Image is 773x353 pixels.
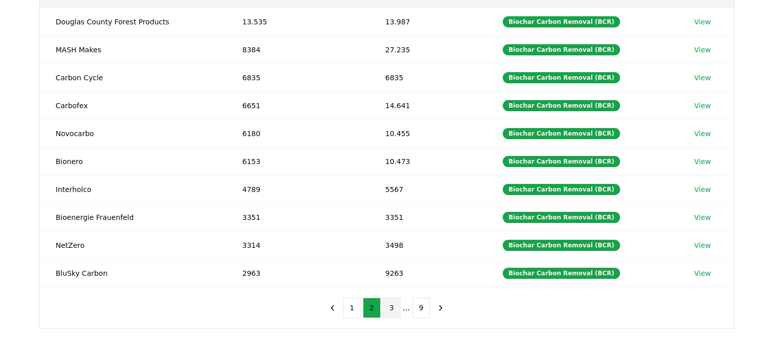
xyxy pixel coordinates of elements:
[694,17,711,27] a: View
[40,63,226,91] td: Carbon Cycle
[694,184,711,195] a: View
[694,101,711,111] a: View
[503,268,620,279] div: Biochar Carbon Removal (BCR)
[694,240,711,250] a: View
[694,129,711,139] a: View
[343,298,361,318] button: 1
[369,203,486,231] td: 3351
[226,231,369,259] td: 3314
[503,184,620,195] div: Biochar Carbon Removal (BCR)
[694,73,711,83] a: View
[369,8,486,36] td: 13.987
[40,231,226,259] td: NetZero
[503,100,620,111] div: Biochar Carbon Removal (BCR)
[503,156,620,167] div: Biochar Carbon Removal (BCR)
[369,36,486,63] td: 27.235
[403,302,410,314] li: ...
[40,119,226,147] td: Novocarbo
[40,203,226,231] td: Bioenergie Frauenfeld
[503,212,620,223] div: Biochar Carbon Removal (BCR)
[363,298,381,318] button: 2
[226,259,369,287] td: 2963
[503,44,620,55] div: Biochar Carbon Removal (BCR)
[432,298,449,318] button: next page
[694,156,711,167] a: View
[369,147,486,175] td: 10.473
[40,175,226,203] td: Interholco
[503,72,620,83] div: Biochar Carbon Removal (BCR)
[40,259,226,287] td: BluSky Carbon
[226,91,369,119] td: 6651
[40,91,226,119] td: Carbofex
[226,203,369,231] td: 3351
[694,268,711,278] a: View
[369,175,486,203] td: 5567
[226,36,369,63] td: 8384
[226,175,369,203] td: 4789
[503,16,620,27] div: Biochar Carbon Removal (BCR)
[226,63,369,91] td: 6835
[369,91,486,119] td: 14.641
[694,212,711,222] a: View
[694,45,711,55] a: View
[40,147,226,175] td: Bionero
[40,36,226,63] td: MASH Makes
[40,8,226,36] td: Douglas County Forest Products
[369,63,486,91] td: 6835
[503,240,620,251] div: Biochar Carbon Removal (BCR)
[503,128,620,139] div: Biochar Carbon Removal (BCR)
[369,259,486,287] td: 9263
[226,119,369,147] td: 6180
[412,298,430,318] button: 9
[226,147,369,175] td: 6153
[324,298,341,318] button: previous page
[383,298,400,318] button: 3
[369,231,486,259] td: 3498
[226,8,369,36] td: 13.535
[369,119,486,147] td: 10.455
